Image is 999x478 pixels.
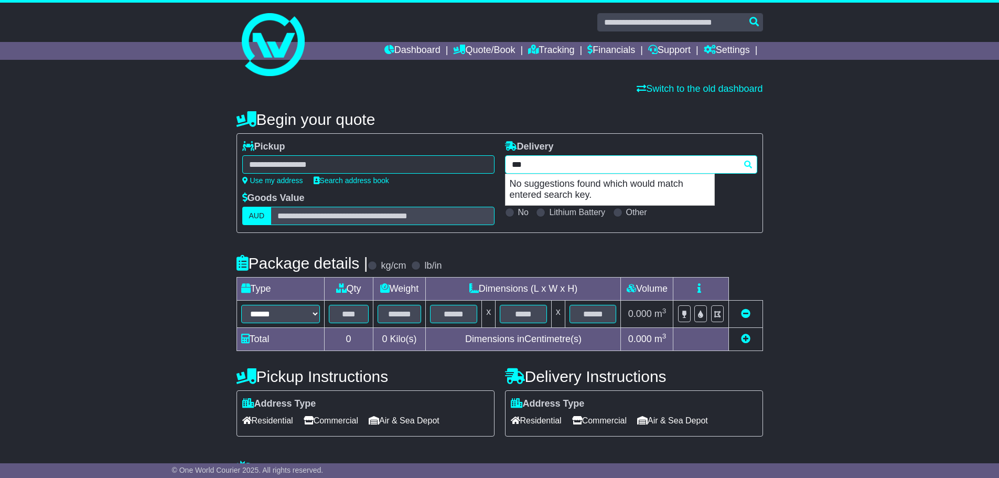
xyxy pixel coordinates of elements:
[654,334,667,344] span: m
[741,309,750,319] a: Remove this item
[551,301,565,328] td: x
[626,207,647,217] label: Other
[237,368,495,385] h4: Pickup Instructions
[237,328,324,351] td: Total
[237,460,763,477] h4: Warranty & Insurance
[511,412,562,429] span: Residential
[662,332,667,340] sup: 3
[587,42,635,60] a: Financials
[426,328,621,351] td: Dimensions in Centimetre(s)
[237,111,763,128] h4: Begin your quote
[511,398,585,410] label: Address Type
[518,207,529,217] label: No
[242,193,305,204] label: Goods Value
[637,83,762,94] a: Switch to the old dashboard
[381,260,406,272] label: kg/cm
[314,176,389,185] a: Search address book
[242,412,293,429] span: Residential
[572,412,627,429] span: Commercial
[242,398,316,410] label: Address Type
[549,207,605,217] label: Lithium Battery
[304,412,358,429] span: Commercial
[373,328,426,351] td: Kilo(s)
[654,309,667,319] span: m
[506,174,714,205] p: No suggestions found which would match entered search key.
[324,278,373,301] td: Qty
[242,207,272,225] label: AUD
[373,278,426,301] td: Weight
[453,42,515,60] a: Quote/Book
[482,301,496,328] td: x
[621,278,673,301] td: Volume
[426,278,621,301] td: Dimensions (L x W x H)
[662,307,667,315] sup: 3
[628,334,652,344] span: 0.000
[369,412,439,429] span: Air & Sea Depot
[704,42,750,60] a: Settings
[505,141,554,153] label: Delivery
[384,42,441,60] a: Dashboard
[424,260,442,272] label: lb/in
[505,155,757,174] typeahead: Please provide city
[528,42,574,60] a: Tracking
[637,412,708,429] span: Air & Sea Depot
[741,334,750,344] a: Add new item
[648,42,691,60] a: Support
[628,309,652,319] span: 0.000
[505,368,763,385] h4: Delivery Instructions
[242,141,285,153] label: Pickup
[242,176,303,185] a: Use my address
[237,278,324,301] td: Type
[172,466,324,474] span: © One World Courier 2025. All rights reserved.
[324,328,373,351] td: 0
[237,254,368,272] h4: Package details |
[382,334,387,344] span: 0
